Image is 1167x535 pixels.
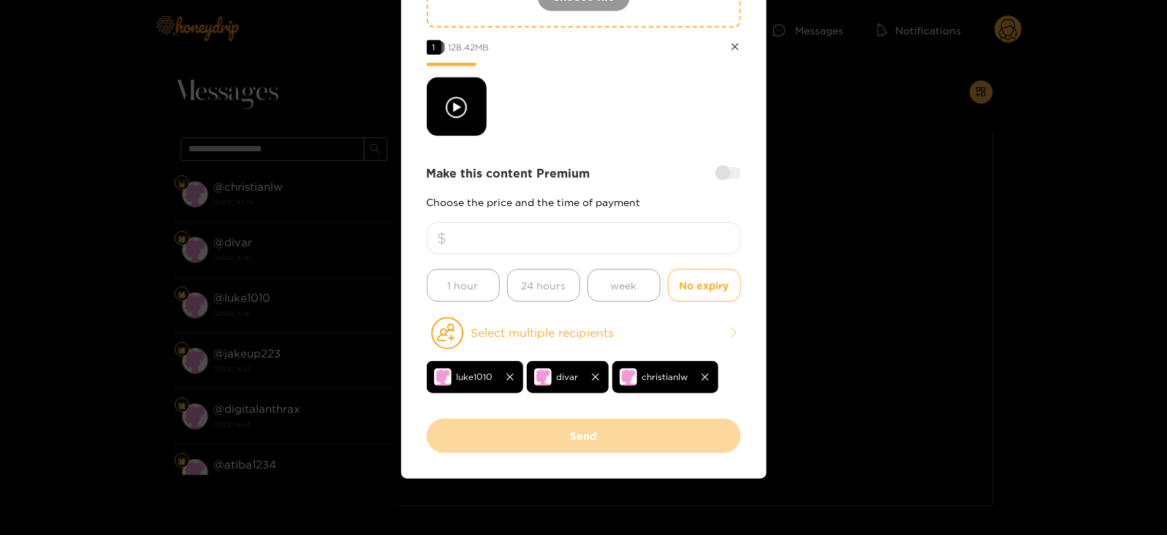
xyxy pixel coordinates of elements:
[457,368,493,385] span: luke1010
[427,40,441,55] span: 1
[427,316,741,350] button: Select multiple recipients
[611,277,637,294] span: week
[521,277,566,294] span: 24 hours
[642,368,688,385] span: christianlw
[620,368,637,386] img: no-avatar.png
[588,269,661,302] button: week
[448,277,479,294] span: 1 hour
[534,368,552,386] img: no-avatar.png
[668,269,741,302] button: No expiry
[680,277,729,294] span: No expiry
[427,197,741,208] p: Choose the price and the time of payment
[427,165,590,182] strong: Make this content Premium
[427,419,741,453] button: Send
[434,368,452,386] img: no-avatar.png
[557,368,579,385] span: divar
[427,269,500,302] button: 1 hour
[449,42,490,52] span: 128.42 MB
[507,269,580,302] button: 24 hours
